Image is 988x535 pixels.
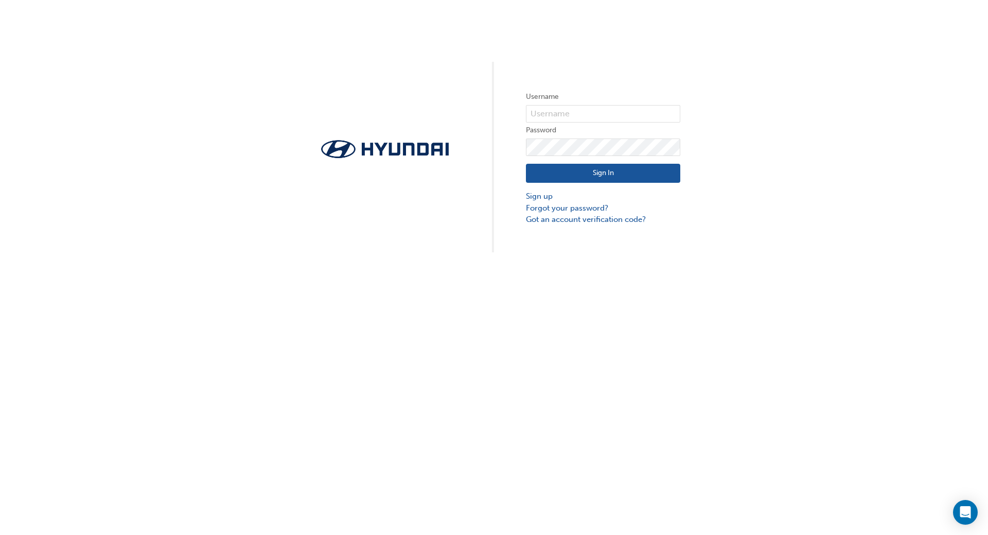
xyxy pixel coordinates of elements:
[526,124,680,136] label: Password
[526,214,680,226] a: Got an account verification code?
[526,202,680,214] a: Forgot your password?
[526,91,680,103] label: Username
[953,500,978,525] div: Open Intercom Messenger
[526,191,680,202] a: Sign up
[526,105,680,123] input: Username
[308,137,462,161] img: Trak
[526,164,680,183] button: Sign In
